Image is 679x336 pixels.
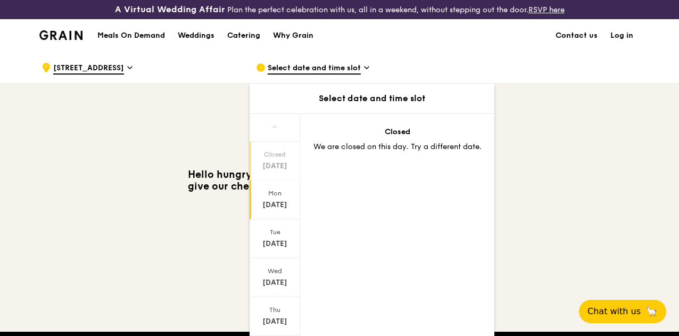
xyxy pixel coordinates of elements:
[227,20,260,52] div: Catering
[113,4,566,15] div: Plan the perfect celebration with us, all in a weekend, without stepping out the door.
[251,277,299,288] div: [DATE]
[178,20,214,52] div: Weddings
[273,20,313,52] div: Why Grain
[171,20,221,52] a: Weddings
[115,4,225,15] h3: A Virtual Wedding Affair
[53,63,124,75] span: [STREET_ADDRESS]
[549,20,604,52] a: Contact us
[251,239,299,249] div: [DATE]
[251,189,299,198] div: Mon
[587,305,641,318] span: Chat with us
[645,305,658,318] span: 🦙
[251,316,299,327] div: [DATE]
[180,169,499,204] h3: Hello hungry human. We’re closed [DATE] as it’s important to give our chefs a break to rest and r...
[251,200,299,210] div: [DATE]
[251,306,299,314] div: Thu
[251,228,299,236] div: Tue
[39,30,82,40] img: Grain
[604,20,640,52] a: Log in
[528,5,565,14] a: RSVP here
[221,20,267,52] a: Catering
[313,142,482,152] div: We are closed on this day. Try a different date.
[579,300,666,323] button: Chat with us🦙
[268,63,361,75] span: Select date and time slot
[250,92,494,105] div: Select date and time slot
[39,19,82,51] a: GrainGrain
[251,267,299,275] div: Wed
[97,30,165,41] h1: Meals On Demand
[313,127,482,137] div: Closed
[251,150,299,159] div: Closed
[251,161,299,171] div: [DATE]
[267,20,320,52] a: Why Grain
